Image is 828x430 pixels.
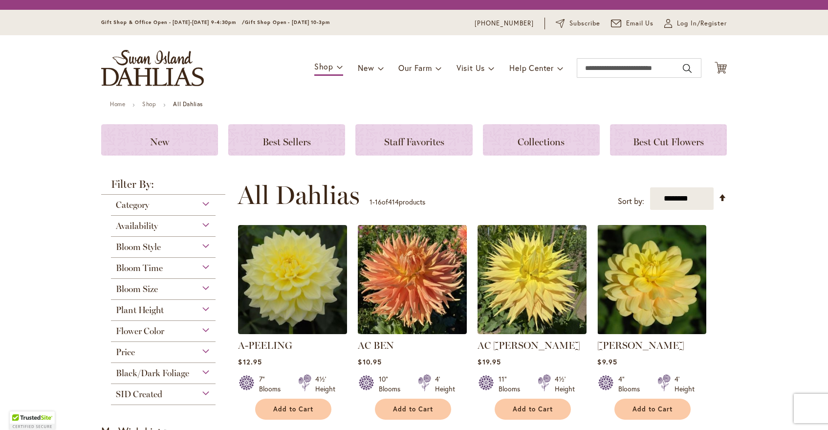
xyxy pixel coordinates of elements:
span: 414 [388,197,399,206]
button: Add to Cart [495,399,571,420]
button: Search [683,61,692,76]
span: Price [116,347,135,358]
span: New [150,136,169,148]
span: Log In/Register [677,19,727,28]
span: All Dahlias [238,181,360,210]
div: 4' Height [675,374,695,394]
div: 7" Blooms [259,374,286,394]
span: Black/Dark Foliage [116,368,189,379]
span: Plant Height [116,305,164,316]
span: Visit Us [457,63,485,73]
span: 16 [375,197,382,206]
span: Add to Cart [513,405,553,413]
button: Add to Cart [614,399,691,420]
p: - of products [370,194,425,210]
div: 4" Blooms [618,374,646,394]
div: 4' Height [435,374,455,394]
a: Home [110,100,125,108]
span: 1 [370,197,372,206]
a: Best Sellers [228,124,345,156]
img: AHOY MATEY [597,225,706,334]
span: Best Cut Flowers [633,136,704,148]
a: [PHONE_NUMBER] [475,19,534,28]
a: AC Jeri [478,327,587,336]
button: Add to Cart [375,399,451,420]
img: AC Jeri [478,225,587,334]
img: A-Peeling [238,225,347,334]
a: [PERSON_NAME] [597,339,684,351]
span: Shop [314,61,333,71]
a: Log In/Register [664,19,727,28]
span: Our Farm [398,63,432,73]
span: Subscribe [569,19,600,28]
span: Gift Shop & Office Open - [DATE]-[DATE] 9-4:30pm / [101,19,245,25]
a: AC [PERSON_NAME] [478,339,580,351]
label: Sort by: [618,192,644,210]
span: Collections [518,136,565,148]
a: New [101,124,218,156]
span: Add to Cart [273,405,313,413]
span: $10.95 [358,357,381,366]
span: Best Sellers [262,136,311,148]
span: Flower Color [116,326,164,337]
strong: All Dahlias [173,100,203,108]
a: A-Peeling [238,327,347,336]
a: AC BEN [358,339,394,351]
span: Bloom Time [116,263,163,273]
strong: Filter By: [101,179,225,195]
span: Staff Favorites [384,136,444,148]
a: Subscribe [556,19,600,28]
a: Staff Favorites [355,124,472,156]
span: Email Us [626,19,654,28]
a: AHOY MATEY [597,327,706,336]
span: Add to Cart [393,405,433,413]
span: Bloom Style [116,242,161,252]
div: 10" Blooms [379,374,406,394]
span: $12.95 [238,357,261,366]
img: AC BEN [358,225,467,334]
a: AC BEN [358,327,467,336]
span: Category [116,200,149,210]
a: Shop [142,100,156,108]
div: 11" Blooms [499,374,526,394]
iframe: Launch Accessibility Center [7,395,35,423]
div: 4½' Height [315,374,335,394]
a: Best Cut Flowers [610,124,727,156]
button: Add to Cart [255,399,331,420]
span: Gift Shop Open - [DATE] 10-3pm [245,19,330,25]
span: Help Center [509,63,554,73]
span: $9.95 [597,357,617,366]
span: Add to Cart [632,405,673,413]
span: Bloom Size [116,284,158,294]
a: Email Us [611,19,654,28]
a: A-PEELING [238,339,292,351]
span: Availability [116,221,158,231]
a: Collections [483,124,600,156]
span: SID Created [116,389,162,400]
div: 4½' Height [555,374,575,394]
span: New [358,63,374,73]
span: $19.95 [478,357,501,366]
a: store logo [101,50,204,86]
